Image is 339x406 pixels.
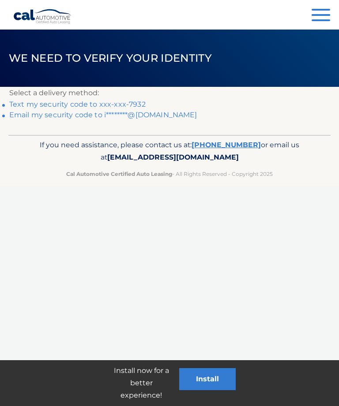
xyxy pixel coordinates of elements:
button: Menu [312,9,330,23]
a: Email my security code to i********@[DOMAIN_NAME] [9,111,197,119]
strong: Cal Automotive Certified Auto Leasing [66,171,172,177]
button: Install [179,368,236,390]
a: [PHONE_NUMBER] [192,141,261,149]
p: If you need assistance, please contact us at: or email us at [22,139,317,164]
p: Install now for a better experience! [103,365,179,402]
span: We need to verify your identity [9,52,212,64]
a: Cal Automotive [13,9,72,24]
a: Text my security code to xxx-xxx-7932 [9,100,146,108]
span: [EMAIL_ADDRESS][DOMAIN_NAME] [107,153,239,161]
p: Select a delivery method: [9,87,330,99]
p: - All Rights Reserved - Copyright 2025 [22,169,317,179]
